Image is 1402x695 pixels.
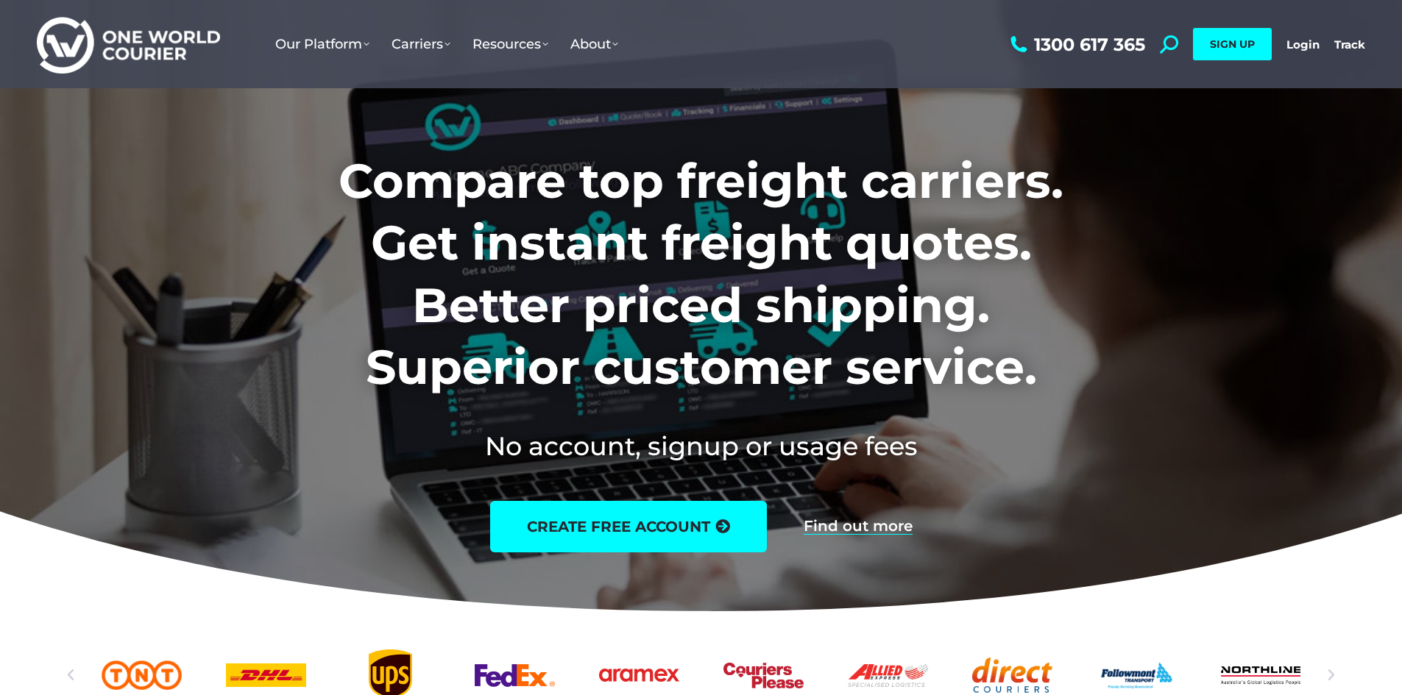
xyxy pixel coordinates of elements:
span: Carriers [392,36,450,52]
a: Find out more [804,518,913,535]
span: About [570,36,618,52]
a: Resources [461,21,559,67]
span: SIGN UP [1210,38,1255,51]
a: 1300 617 365 [1007,35,1145,54]
a: About [559,21,629,67]
span: Resources [472,36,548,52]
span: Our Platform [275,36,369,52]
a: create free account [490,501,767,552]
h2: No account, signup or usage fees [241,428,1161,464]
a: SIGN UP [1193,28,1272,60]
a: Our Platform [264,21,380,67]
a: Track [1334,38,1365,51]
a: Login [1286,38,1320,51]
a: Carriers [380,21,461,67]
h1: Compare top freight carriers. Get instant freight quotes. Better priced shipping. Superior custom... [241,150,1161,399]
img: One World Courier [37,15,220,74]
